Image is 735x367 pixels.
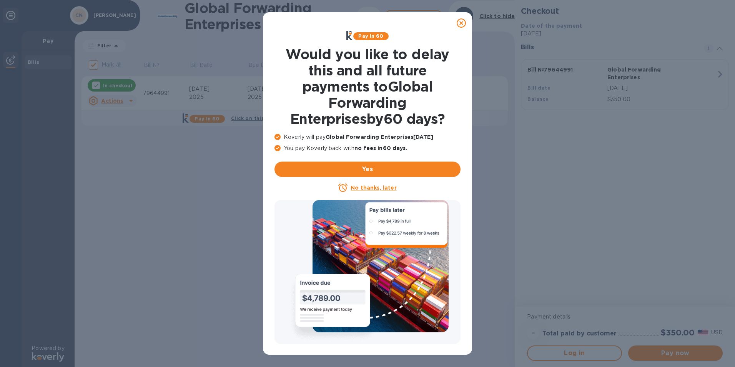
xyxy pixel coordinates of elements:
p: You pay Koverly back with [274,144,461,152]
span: Yes [281,165,454,174]
p: Koverly will pay [274,133,461,141]
u: No thanks, later [351,185,396,191]
b: no fees in 60 days . [354,145,407,151]
h1: Would you like to delay this and all future payments to Global Forwarding Enterprises by 60 days ? [274,46,461,127]
button: Yes [274,162,461,177]
b: Pay in 60 [358,33,383,39]
b: Global Forwarding Enterprises [DATE] [326,134,433,140]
